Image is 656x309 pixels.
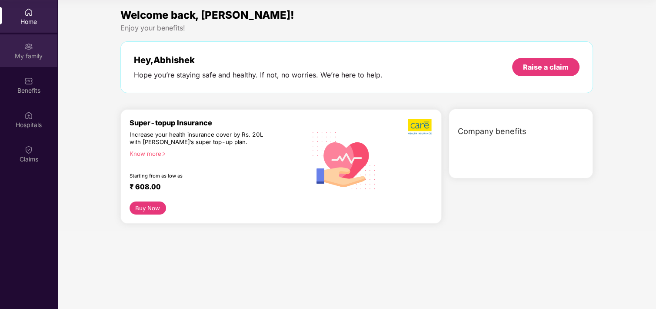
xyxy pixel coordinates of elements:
div: Starting from as low as [130,173,269,179]
div: Hope you’re staying safe and healthy. If not, no worries. We’re here to help. [134,71,383,80]
div: Increase your health insurance cover by Rs. 20L with [PERSON_NAME]’s super top-up plan. [130,131,269,146]
span: Company benefits [458,125,526,138]
img: svg+xml;base64,PHN2ZyBpZD0iQ2xhaW0iIHhtbG5zPSJodHRwOi8vd3d3LnczLm9yZy8yMDAwL3N2ZyIgd2lkdGg9IjIwIi... [24,145,33,154]
img: b5dec4f62d2307b9de63beb79f102df3.png [408,118,433,135]
img: svg+xml;base64,PHN2ZyBpZD0iSG9tZSIgeG1sbnM9Imh0dHA6Ly93d3cudzMub3JnLzIwMDAvc3ZnIiB3aWR0aD0iMjAiIG... [24,8,33,17]
div: Know more [130,150,301,156]
img: svg+xml;base64,PHN2ZyBpZD0iQmVuZWZpdHMiIHhtbG5zPSJodHRwOi8vd3d3LnczLm9yZy8yMDAwL3N2ZyIgd2lkdGg9Ij... [24,77,33,85]
div: Super-topup Insurance [130,118,306,127]
div: Hey, Abhishek [134,55,383,65]
img: svg+xml;base64,PHN2ZyB4bWxucz0iaHR0cDovL3d3dy53My5vcmcvMjAwMC9zdmciIHhtbG5zOnhsaW5rPSJodHRwOi8vd3... [306,121,382,198]
img: svg+xml;base64,PHN2ZyB3aWR0aD0iMjAiIGhlaWdodD0iMjAiIHZpZXdCb3g9IjAgMCAyMCAyMCIgZmlsbD0ibm9uZSIgeG... [24,42,33,51]
span: Welcome back, [PERSON_NAME]! [120,9,294,21]
button: Buy Now [130,202,166,215]
img: svg+xml;base64,PHN2ZyBpZD0iSG9zcGl0YWxzIiB4bWxucz0iaHR0cDovL3d3dy53My5vcmcvMjAwMC9zdmciIHdpZHRoPS... [24,111,33,120]
div: ₹ 608.00 [130,182,297,193]
div: Enjoy your benefits! [120,24,593,33]
span: right [161,151,166,156]
div: Raise a claim [523,62,569,72]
